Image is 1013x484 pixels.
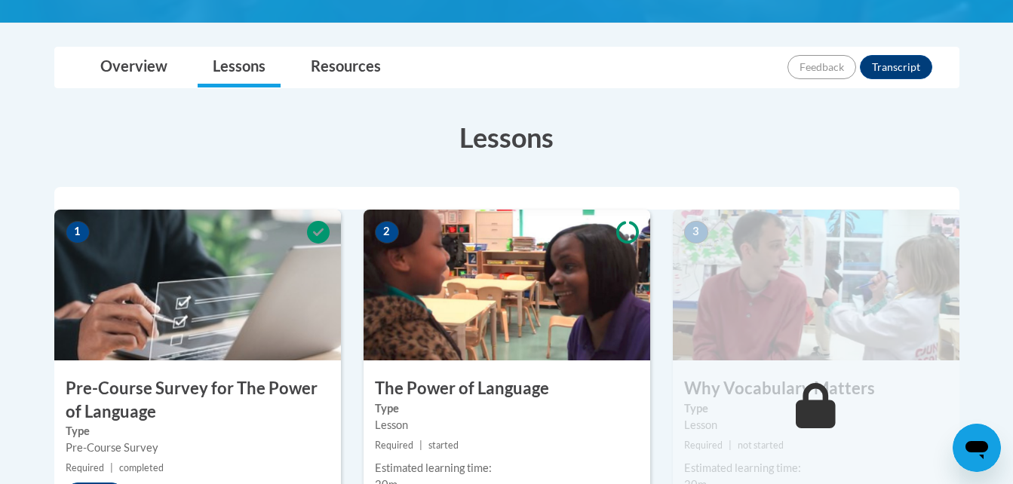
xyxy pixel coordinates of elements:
h3: Lessons [54,118,959,156]
button: Feedback [787,55,856,79]
span: | [729,440,732,451]
span: not started [738,440,784,451]
span: Required [66,462,104,473]
img: Course Image [673,210,959,360]
a: Overview [85,47,183,87]
span: 3 [684,221,708,244]
a: Resources [296,47,396,87]
span: | [419,440,422,451]
div: Pre-Course Survey [66,440,330,456]
h3: The Power of Language [364,377,650,400]
iframe: Button to launch messaging window [953,424,1001,472]
div: Lesson [684,417,948,433]
a: Lessons [198,47,281,87]
span: Required [375,440,413,451]
button: Transcript [860,55,932,79]
label: Type [684,400,948,417]
div: Lesson [375,417,639,433]
div: Estimated learning time: [684,460,948,476]
img: Course Image [54,210,341,360]
img: Course Image [364,210,650,360]
span: started [428,440,459,451]
span: 2 [375,221,399,244]
label: Type [375,400,639,417]
h3: Pre-Course Survey for The Power of Language [54,377,341,424]
div: Estimated learning time: [375,460,639,476]
span: completed [119,462,164,473]
span: | [110,462,113,473]
span: Required [684,440,723,451]
h3: Why Vocabulary Matters [673,377,959,400]
label: Type [66,423,330,440]
span: 1 [66,221,90,244]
